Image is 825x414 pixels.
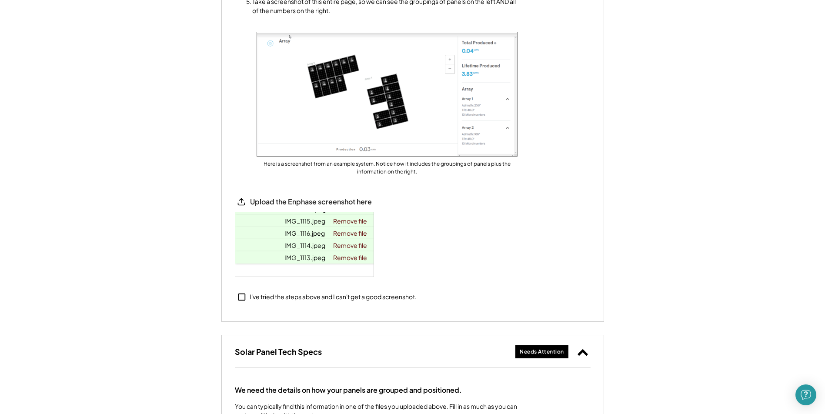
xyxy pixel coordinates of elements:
div: Here is a screenshot from an example system. Notice how it includes the groupings of panels plus ... [257,160,518,176]
img: enphase-example.png [257,32,517,156]
a: Remove file [330,239,370,251]
a: IMG_1116.jpeg [284,229,325,237]
h3: Solar Panel Tech Specs [235,347,322,357]
div: We need the details on how your panels are grouped and positioned. [235,385,462,395]
div: Open Intercom Messenger [795,384,816,405]
a: Remove file [330,227,370,239]
div: I've tried the steps above and I can't get a good screenshot. [250,293,417,301]
a: Remove file [330,251,370,264]
div: Needs Attention [520,348,564,356]
div: Upload the Enphase screenshot here [250,197,372,207]
a: IMG_1115.jpeg [284,217,325,225]
a: IMG_1113.jpeg [284,254,325,261]
a: Remove file [330,215,370,227]
a: IMG_1114.jpeg [284,241,325,249]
